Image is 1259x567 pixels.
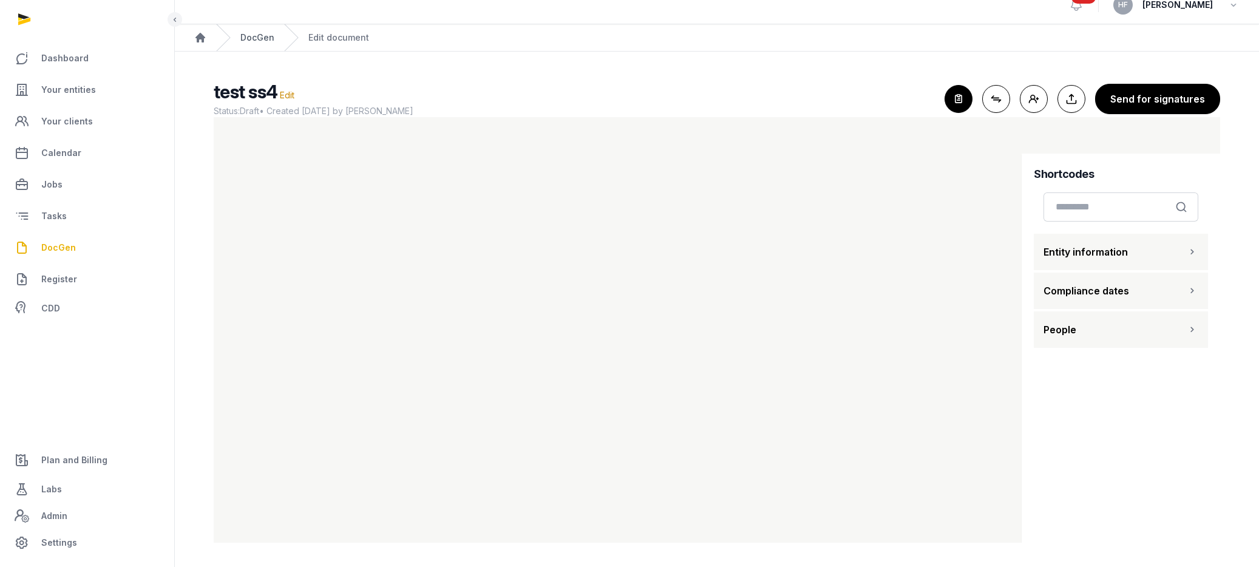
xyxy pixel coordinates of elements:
span: Register [41,272,77,287]
span: Settings [41,535,77,550]
a: Register [10,265,165,294]
span: Labs [41,482,62,497]
button: Compliance dates [1034,273,1208,309]
a: Settings [10,528,165,557]
span: Edit [280,90,294,100]
a: Your entities [10,75,165,104]
a: Calendar [10,138,165,168]
span: Admin [41,509,67,523]
a: Labs [10,475,165,504]
button: Send for signatures [1095,84,1220,114]
span: People [1044,322,1076,337]
span: Your clients [41,114,93,129]
button: People [1034,311,1208,348]
a: Jobs [10,170,165,199]
span: Dashboard [41,51,89,66]
h4: Shortcodes [1034,166,1208,183]
nav: Breadcrumb [175,24,1259,52]
span: Your entities [41,83,96,97]
span: CDD [41,301,60,316]
a: DocGen [10,233,165,262]
a: CDD [10,296,165,321]
a: Plan and Billing [10,446,165,475]
span: Compliance dates [1044,283,1129,298]
span: Jobs [41,177,63,192]
span: Tasks [41,209,67,223]
span: Entity information [1044,245,1128,259]
a: DocGen [240,32,274,44]
span: HF [1118,1,1128,8]
span: Plan and Billing [41,453,107,467]
span: test ss4 [214,81,277,103]
span: DocGen [41,240,76,255]
span: Calendar [41,146,81,160]
a: Tasks [10,202,165,231]
button: Entity information [1034,234,1208,270]
a: Dashboard [10,44,165,73]
span: Status: • Created [DATE] by [PERSON_NAME] [214,105,935,117]
div: Edit document [308,32,369,44]
a: Your clients [10,107,165,136]
a: Admin [10,504,165,528]
span: Draft [240,106,259,116]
